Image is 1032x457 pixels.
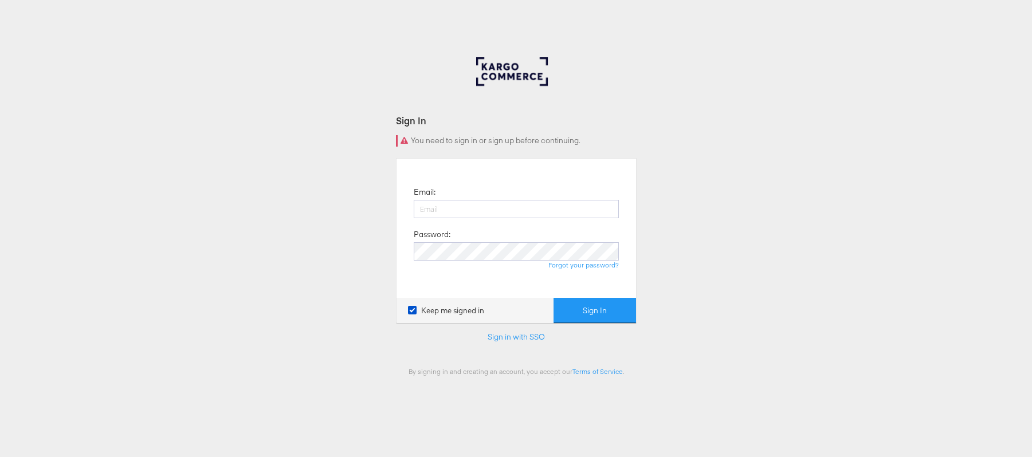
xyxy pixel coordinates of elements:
[396,367,637,376] div: By signing in and creating an account, you accept our .
[414,200,619,218] input: Email
[396,135,637,147] div: You need to sign in or sign up before continuing.
[572,367,623,376] a: Terms of Service
[548,261,619,269] a: Forgot your password?
[396,114,637,127] div: Sign In
[408,305,484,316] label: Keep me signed in
[414,229,450,240] label: Password:
[554,298,636,324] button: Sign In
[488,332,545,342] a: Sign in with SSO
[414,187,435,198] label: Email:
